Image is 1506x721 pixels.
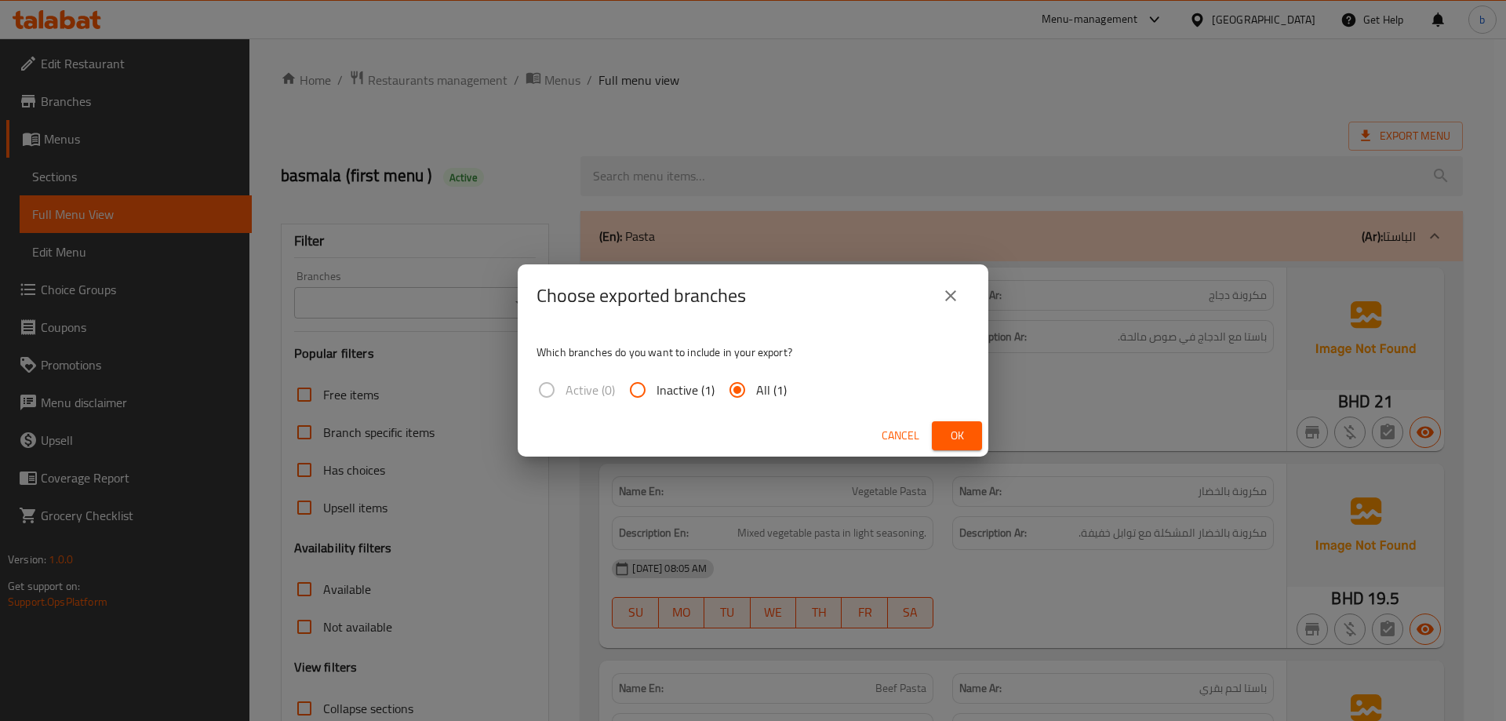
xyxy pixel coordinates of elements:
[657,381,715,399] span: Inactive (1)
[537,344,969,360] p: Which branches do you want to include in your export?
[537,283,746,308] h2: Choose exported branches
[566,381,615,399] span: Active (0)
[875,421,926,450] button: Cancel
[882,426,919,446] span: Cancel
[756,381,787,399] span: All (1)
[932,277,969,315] button: close
[932,421,982,450] button: Ok
[944,426,969,446] span: Ok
